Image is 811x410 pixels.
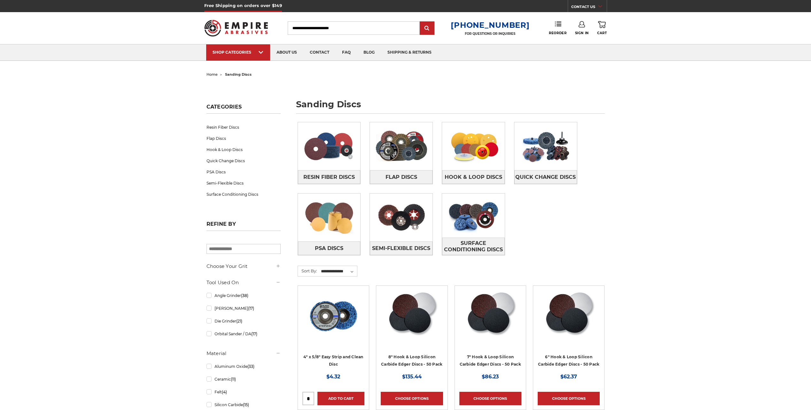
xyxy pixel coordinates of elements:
a: 4" x 5/8" easy strip and clean discs [302,290,364,352]
a: Add to Cart [317,392,364,405]
span: (4) [222,390,227,394]
a: 7" Hook & Loop Silicon Carbide Edger Discs - 50 Pack [460,354,521,367]
a: Cart [597,21,607,35]
span: Semi-Flexible Discs [372,243,430,254]
img: Silicon Carbide 6" Hook & Loop Edger Discs [543,290,595,341]
p: FOR QUESTIONS OR INQUIRIES [451,32,529,36]
a: 4" x 5/8" Easy Strip and Clean Disc [303,354,363,367]
a: blog [357,44,381,61]
a: CONTACT US [571,3,607,12]
span: $135.44 [402,374,422,380]
select: Sort By: [320,267,357,276]
a: Silicon Carbide 7" Hook & Loop Edger Discs [459,290,521,352]
a: Flap Discs [207,133,281,144]
span: (17) [248,306,254,311]
label: Sort By: [298,266,317,276]
span: PSA Discs [315,243,343,254]
span: (33) [247,364,254,369]
span: $62.37 [560,374,577,380]
h1: sanding discs [296,100,605,114]
a: Hook & Loop Discs [442,170,505,184]
a: Felt [207,386,281,398]
a: PSA Discs [298,241,361,255]
a: Die Grinder [207,315,281,327]
img: Resin Fiber Discs [298,124,361,168]
a: Silicon Carbide 6" Hook & Loop Edger Discs [538,290,600,352]
input: Submit [421,22,433,35]
img: Semi-Flexible Discs [370,195,433,239]
a: faq [336,44,357,61]
img: Surface Conditioning Discs [442,194,505,238]
h5: Categories [207,104,281,114]
a: Flap Discs [370,170,433,184]
span: Hook & Loop Discs [445,172,502,183]
a: Aluminum Oxide [207,361,281,372]
span: (15) [243,402,249,407]
a: 8" Hook & Loop Silicon Carbide Edger Discs - 50 Pack [381,354,442,367]
img: Empire Abrasives [204,16,268,41]
span: Flap Discs [386,172,417,183]
span: Resin Fiber Discs [303,172,355,183]
span: (38) [241,293,248,298]
a: [PERSON_NAME] [207,303,281,314]
a: Quick Change Discs [514,170,577,184]
a: Reorder [549,21,566,35]
span: (17) [251,331,257,336]
div: SHOP CATEGORIES [213,50,264,55]
a: Surface Conditioning Discs [442,238,505,255]
img: Quick Change Discs [514,124,577,168]
a: Semi-Flexible Discs [370,241,433,255]
img: PSA Discs [298,195,361,239]
a: Choose Options [538,392,600,405]
h5: Tool Used On [207,279,281,286]
h5: Choose Your Grit [207,262,281,270]
a: PSA Discs [207,166,281,178]
a: Resin Fiber Discs [298,170,361,184]
a: home [207,72,218,77]
a: 6" Hook & Loop Silicon Carbide Edger Discs - 50 Pack [538,354,599,367]
span: $86.23 [482,374,499,380]
span: Cart [597,31,607,35]
img: Silicon Carbide 7" Hook & Loop Edger Discs [464,290,516,341]
span: Reorder [549,31,566,35]
a: Semi-Flexible Discs [207,178,281,189]
span: (21) [236,319,242,323]
span: $4.32 [326,374,340,380]
h5: Material [207,350,281,357]
img: Hook & Loop Discs [442,124,505,168]
a: Surface Conditioning Discs [207,189,281,200]
span: Sign In [575,31,589,35]
img: Silicon Carbide 8" Hook & Loop Edger Discs [386,290,438,341]
a: Quick Change Discs [207,155,281,166]
img: 4" x 5/8" easy strip and clean discs [308,290,359,341]
a: Hook & Loop Discs [207,144,281,155]
span: (11) [231,377,236,382]
a: about us [270,44,303,61]
a: Angle Grinder [207,290,281,301]
h5: Refine by [207,221,281,231]
a: Choose Options [459,392,521,405]
a: shipping & returns [381,44,438,61]
span: Surface Conditioning Discs [442,238,504,255]
a: Choose Options [381,392,443,405]
a: Resin Fiber Discs [207,122,281,133]
a: contact [303,44,336,61]
a: Silicon Carbide 8" Hook & Loop Edger Discs [381,290,443,352]
a: [PHONE_NUMBER] [451,20,529,30]
img: Flap Discs [370,124,433,168]
span: Quick Change Discs [515,172,576,183]
a: Orbital Sander / DA [207,328,281,339]
span: sanding discs [225,72,252,77]
a: Ceramic [207,374,281,385]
